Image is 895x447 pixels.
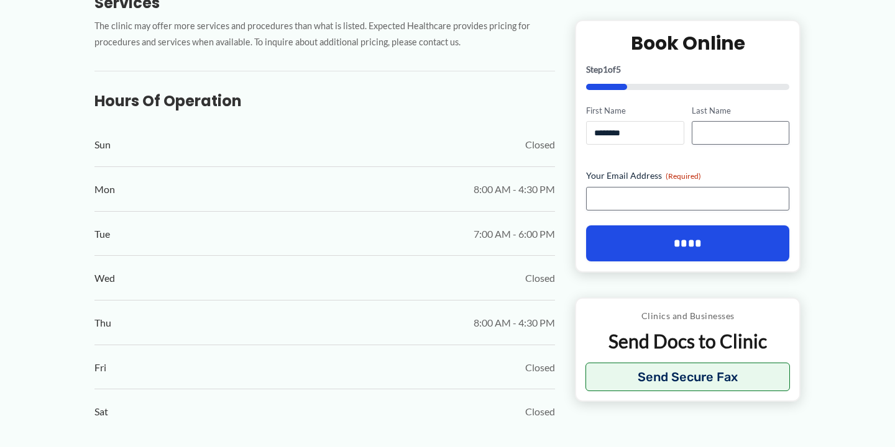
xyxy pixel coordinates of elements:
[94,269,115,287] span: Wed
[94,314,111,332] span: Thu
[94,225,110,243] span: Tue
[474,225,555,243] span: 7:00 AM - 6:00 PM
[692,105,789,117] label: Last Name
[585,363,790,392] button: Send Secure Fax
[94,91,555,111] h3: Hours of Operation
[616,64,621,74] span: 5
[94,18,555,52] p: The clinic may offer more services and procedures than what is listed. Expected Healthcare provid...
[525,135,555,154] span: Closed
[525,402,555,421] span: Closed
[585,309,790,325] p: Clinics and Businesses
[586,105,684,117] label: First Name
[586,170,789,183] label: Your Email Address
[94,402,108,421] span: Sat
[474,314,555,332] span: 8:00 AM - 4:30 PM
[603,64,608,74] span: 1
[586,65,789,74] p: Step of
[94,180,115,199] span: Mon
[585,330,790,354] p: Send Docs to Clinic
[474,180,555,199] span: 8:00 AM - 4:30 PM
[525,269,555,287] span: Closed
[525,358,555,377] span: Closed
[94,135,111,154] span: Sun
[94,358,106,377] span: Fri
[586,31,789,55] h2: Book Online
[666,172,701,181] span: (Required)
